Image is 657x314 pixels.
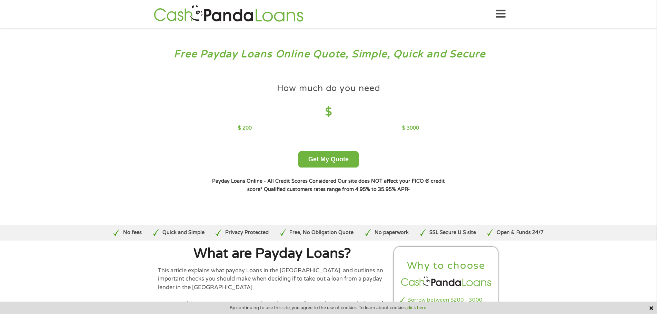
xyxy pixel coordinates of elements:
[20,48,637,61] h3: Free Payday Loans Online Quote, Simple, Quick and Secure
[225,229,269,236] p: Privacy Protected
[289,229,354,236] p: Free, No Obligation Quote
[238,124,252,132] p: $ 200
[277,83,380,94] h4: How much do you need
[247,178,445,192] strong: Our site does NOT affect your FICO ® credit score*
[400,260,493,272] h2: Why to choose
[158,266,387,292] p: This article explains what payday Loans in the [GEOGRAPHIC_DATA], and outlines an important check...
[400,296,493,304] li: Borrow between $200 - 3000
[162,229,205,236] p: Quick and Simple
[375,229,409,236] p: No paperwork
[230,305,427,310] span: By continuing to use this site, you agree to the use of cookies. To learn about cookies,
[298,151,359,168] button: Get My Quote
[497,229,544,236] p: Open & Funds 24/7
[402,124,419,132] p: $ 3000
[407,305,427,311] a: click here.
[238,105,419,119] h4: $
[152,4,306,24] img: GetLoanNow Logo
[429,229,476,236] p: SSL Secure U.S site
[212,178,336,184] strong: Payday Loans Online - All Credit Scores Considered
[123,229,142,236] p: No fees
[158,247,387,261] h1: What are Payday Loans?
[264,186,410,192] strong: Qualified customers rates range from 4.95% to 35.95% APR¹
